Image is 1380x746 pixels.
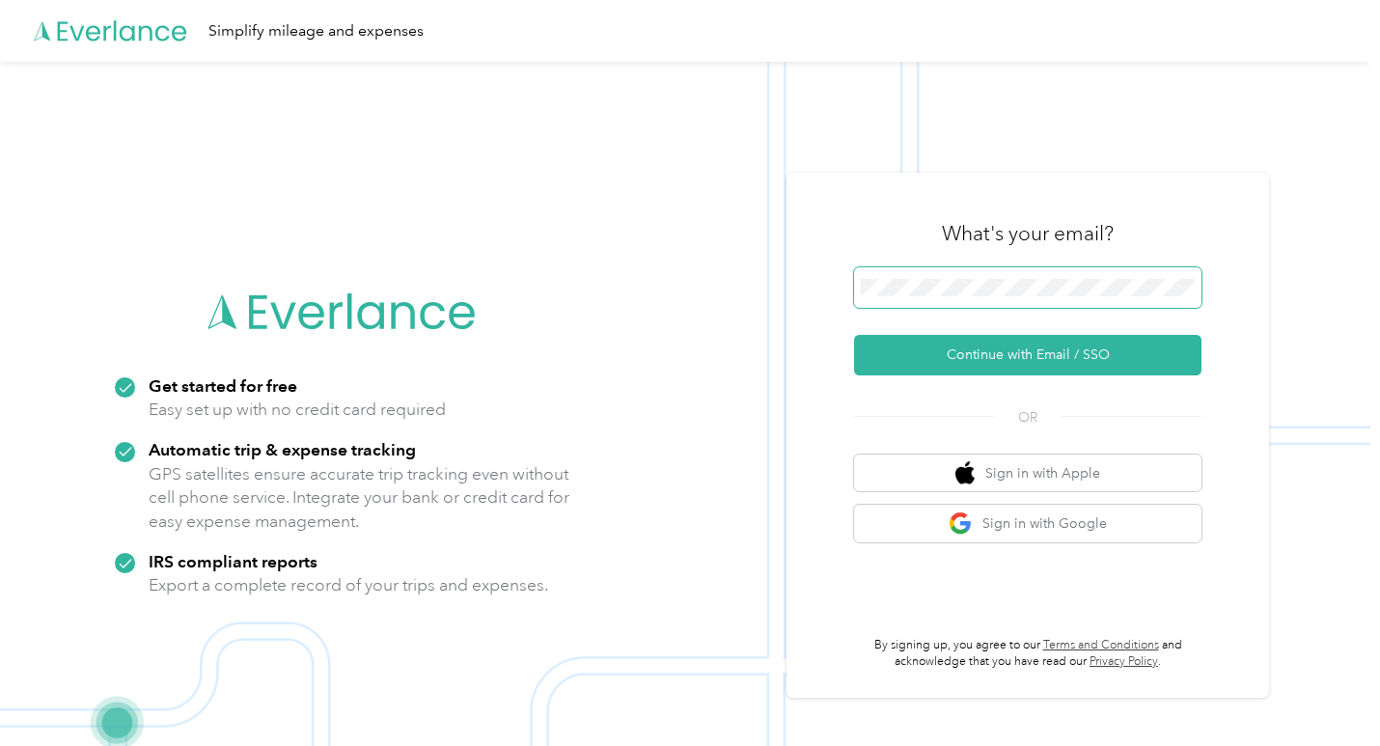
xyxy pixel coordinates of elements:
[149,375,297,396] strong: Get started for free
[149,439,416,459] strong: Automatic trip & expense tracking
[854,335,1201,375] button: Continue with Email / SSO
[854,637,1201,671] p: By signing up, you agree to our and acknowledge that you have read our .
[854,505,1201,542] button: google logoSign in with Google
[208,19,424,43] div: Simplify mileage and expenses
[149,398,446,422] p: Easy set up with no credit card required
[942,220,1114,247] h3: What's your email?
[854,455,1201,492] button: apple logoSign in with Apple
[949,511,973,536] img: google logo
[149,551,317,571] strong: IRS compliant reports
[1090,654,1158,669] a: Privacy Policy
[149,573,548,597] p: Export a complete record of your trips and expenses.
[149,462,570,534] p: GPS satellites ensure accurate trip tracking even without cell phone service. Integrate your bank...
[1043,638,1159,652] a: Terms and Conditions
[955,461,975,485] img: apple logo
[994,407,1062,428] span: OR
